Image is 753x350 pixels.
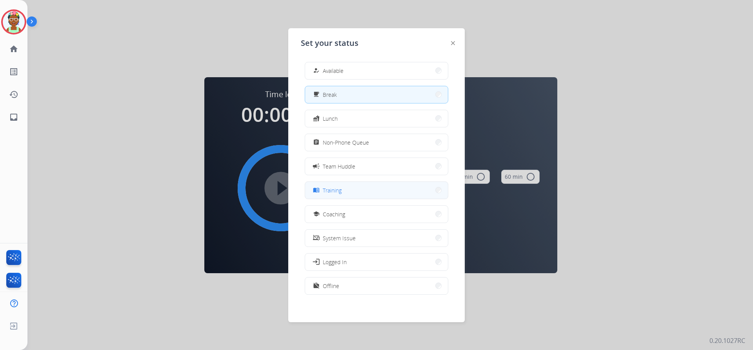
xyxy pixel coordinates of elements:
[3,11,25,33] img: avatar
[312,258,320,266] mat-icon: login
[9,67,18,76] mat-icon: list_alt
[305,182,448,199] button: Training
[313,91,320,98] mat-icon: free_breakfast
[305,86,448,103] button: Break
[305,134,448,151] button: Non-Phone Queue
[305,277,448,294] button: Offline
[323,91,337,99] span: Break
[323,234,356,242] span: System Issue
[305,254,448,270] button: Logged In
[313,67,320,74] mat-icon: how_to_reg
[323,282,339,290] span: Offline
[9,44,18,54] mat-icon: home
[313,283,320,289] mat-icon: work_off
[305,158,448,175] button: Team Huddle
[9,112,18,122] mat-icon: inbox
[313,187,320,194] mat-icon: menu_book
[323,138,369,147] span: Non-Phone Queue
[313,139,320,146] mat-icon: assignment
[313,211,320,218] mat-icon: school
[451,41,455,45] img: close-button
[301,38,358,49] span: Set your status
[709,336,745,345] p: 0.20.1027RC
[323,186,342,194] span: Training
[323,258,347,266] span: Logged In
[313,115,320,122] mat-icon: fastfood
[323,162,355,170] span: Team Huddle
[313,235,320,241] mat-icon: phonelink_off
[305,206,448,223] button: Coaching
[323,210,345,218] span: Coaching
[305,230,448,247] button: System Issue
[9,90,18,99] mat-icon: history
[305,110,448,127] button: Lunch
[323,114,338,123] span: Lunch
[305,62,448,79] button: Available
[323,67,344,75] span: Available
[312,162,320,170] mat-icon: campaign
